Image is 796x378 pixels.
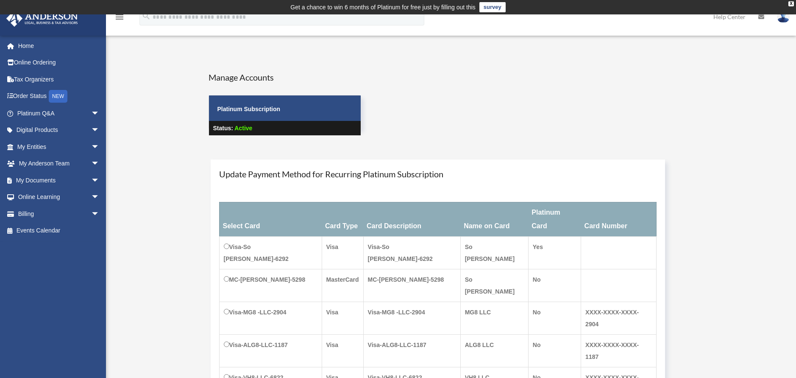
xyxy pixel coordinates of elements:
[91,155,108,173] span: arrow_drop_down
[6,205,112,222] a: Billingarrow_drop_down
[788,1,794,6] div: close
[91,189,108,206] span: arrow_drop_down
[6,71,112,88] a: Tax Organizers
[114,12,125,22] i: menu
[219,236,322,269] td: Visa-So [PERSON_NAME]-6292
[142,11,151,21] i: search
[581,202,657,236] th: Card Number
[363,236,460,269] td: Visa-So [PERSON_NAME]-6292
[777,11,790,23] img: User Pic
[460,334,528,367] td: ALG8 LLC
[219,168,657,180] h4: Update Payment Method for Recurring Platinum Subscription
[49,90,67,103] div: NEW
[460,236,528,269] td: So [PERSON_NAME]
[479,2,506,12] a: survey
[219,269,322,302] td: MC-[PERSON_NAME]-5298
[217,106,281,112] strong: Platinum Subscription
[91,105,108,122] span: arrow_drop_down
[460,202,528,236] th: Name on Card
[219,202,322,236] th: Select Card
[213,125,233,132] strong: Status:
[322,334,363,367] td: Visa
[528,269,581,302] td: No
[528,202,581,236] th: Platinum Card
[528,236,581,269] td: Yes
[363,269,460,302] td: MC-[PERSON_NAME]-5298
[460,302,528,334] td: MG8 LLC
[219,334,322,367] td: Visa-ALG8-LLC-1187
[6,155,112,172] a: My Anderson Teamarrow_drop_down
[91,172,108,189] span: arrow_drop_down
[6,37,112,54] a: Home
[6,122,112,139] a: Digital Productsarrow_drop_down
[6,54,112,71] a: Online Ordering
[322,236,363,269] td: Visa
[322,202,363,236] th: Card Type
[209,71,361,83] h4: Manage Accounts
[6,105,112,122] a: Platinum Q&Aarrow_drop_down
[528,302,581,334] td: No
[4,10,81,27] img: Anderson Advisors Platinum Portal
[581,302,657,334] td: XXXX-XXXX-XXXX-2904
[6,172,112,189] a: My Documentsarrow_drop_down
[290,2,476,12] div: Get a chance to win 6 months of Platinum for free just by filling out this
[528,334,581,367] td: No
[114,15,125,22] a: menu
[363,202,460,236] th: Card Description
[322,269,363,302] td: MasterCard
[322,302,363,334] td: Visa
[460,269,528,302] td: So [PERSON_NAME]
[6,189,112,206] a: Online Learningarrow_drop_down
[363,302,460,334] td: Visa-MG8 -LLC-2904
[581,334,657,367] td: XXXX-XXXX-XXXX-1187
[234,125,252,132] span: Active
[6,88,112,105] a: Order StatusNEW
[91,205,108,223] span: arrow_drop_down
[363,334,460,367] td: Visa-ALG8-LLC-1187
[219,302,322,334] td: Visa-MG8 -LLC-2904
[6,138,112,155] a: My Entitiesarrow_drop_down
[91,122,108,139] span: arrow_drop_down
[91,138,108,156] span: arrow_drop_down
[6,222,112,239] a: Events Calendar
